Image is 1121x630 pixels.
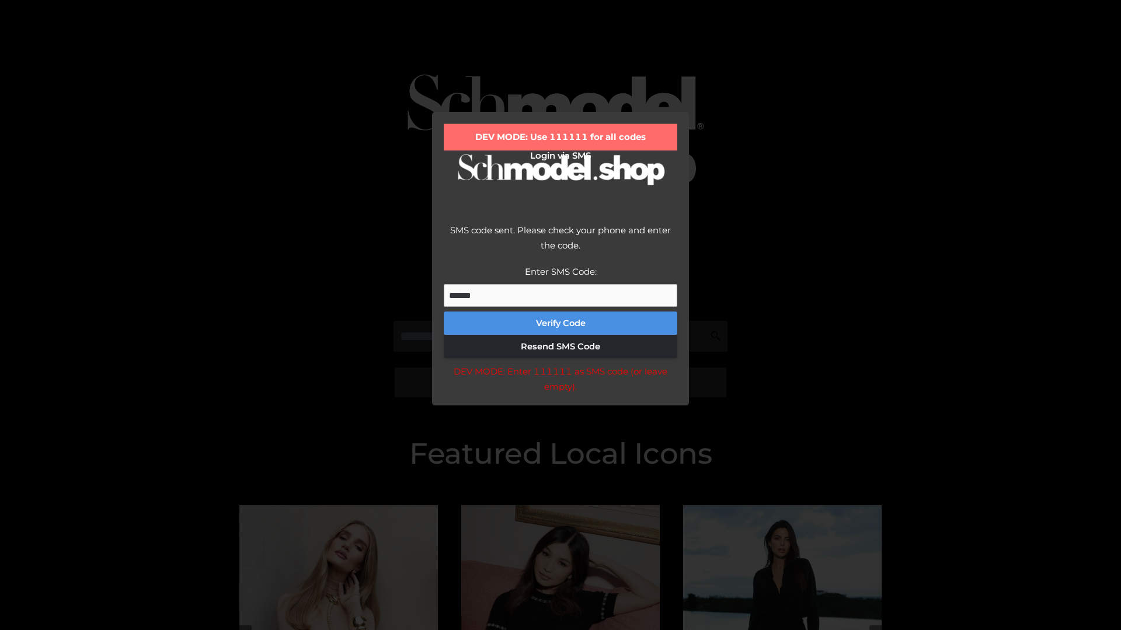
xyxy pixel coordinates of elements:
[444,223,677,264] div: SMS code sent. Please check your phone and enter the code.
[444,335,677,358] button: Resend SMS Code
[444,364,677,394] div: DEV MODE: Enter 111111 as SMS code (or leave empty).
[444,150,677,161] h2: Login via SMS
[444,124,677,150] div: DEV MODE: Use 111111 for all codes
[444,311,677,335] button: Verify Code
[525,266,597,277] label: Enter SMS Code:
